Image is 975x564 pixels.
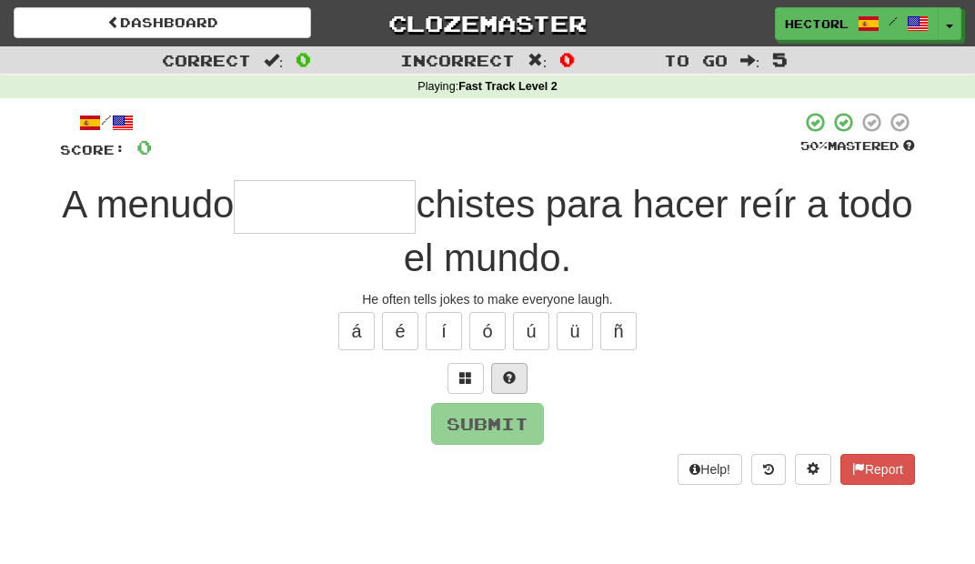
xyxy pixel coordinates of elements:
[162,51,251,69] span: Correct
[557,312,593,350] button: ü
[296,48,311,70] span: 0
[559,48,575,70] span: 0
[62,183,234,226] span: A menudo
[338,312,375,350] button: á
[840,454,915,485] button: Report
[751,454,786,485] button: Round history (alt+y)
[382,312,418,350] button: é
[678,454,742,485] button: Help!
[469,312,506,350] button: ó
[136,136,152,158] span: 0
[785,15,849,32] span: hectorl
[426,312,462,350] button: í
[600,312,637,350] button: ñ
[60,142,126,157] span: Score:
[338,7,636,39] a: Clozemaster
[458,80,558,93] strong: Fast Track Level 2
[513,312,549,350] button: ú
[431,403,544,445] button: Submit
[14,7,311,38] a: Dashboard
[404,183,913,279] span: chistes para hacer reír a todo el mundo.
[60,290,915,308] div: He often tells jokes to make everyone laugh.
[889,15,898,27] span: /
[528,53,548,68] span: :
[800,138,915,155] div: Mastered
[60,111,152,134] div: /
[740,53,760,68] span: :
[491,363,528,394] button: Single letter hint - you only get 1 per sentence and score half the points! alt+h
[772,48,788,70] span: 5
[664,51,728,69] span: To go
[800,138,828,153] span: 50 %
[400,51,515,69] span: Incorrect
[447,363,484,394] button: Switch sentence to multiple choice alt+p
[264,53,284,68] span: :
[775,7,939,40] a: hectorl /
